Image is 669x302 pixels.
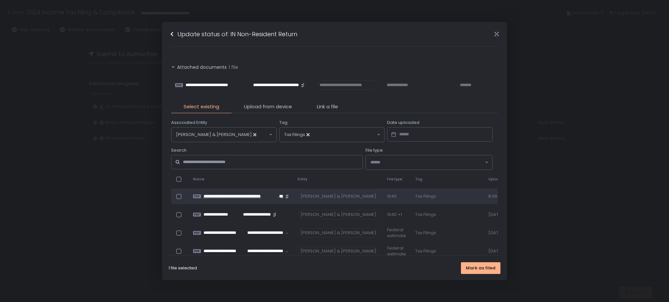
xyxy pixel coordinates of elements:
span: Tag [279,120,287,126]
span: [DATE] [488,212,503,218]
span: Uploaded [488,177,507,182]
input: Search for option [263,131,269,138]
span: Upload from device [244,103,292,111]
span: Entity [298,177,307,182]
span: Associated Entity [171,120,207,126]
span: Mark as filed [466,265,496,271]
div: 1 file selected [169,265,197,271]
span: 8:09 pm [488,193,505,199]
input: Datepicker input [387,127,493,142]
span: Select existing [184,103,219,111]
div: Federal estimate [387,227,406,239]
span: [DATE] [488,230,503,236]
span: Name [193,177,204,182]
div: Search for option [280,128,384,142]
div: 1040 [387,193,397,199]
span: Search [171,147,187,153]
div: [PERSON_NAME] & [PERSON_NAME] [298,247,379,256]
span: [DATE] [488,248,503,254]
span: File type [366,147,383,153]
div: [PERSON_NAME] & [PERSON_NAME] [298,228,379,237]
button: Deselect Tax Filings [306,133,310,136]
span: 1 file [229,64,238,70]
div: Federal estimate [387,245,406,257]
button: Deselect Daniel Berger & Joyce Otte [253,133,256,136]
div: Search for option [171,128,276,142]
input: Search for option [370,159,484,166]
span: Attached documents [177,64,227,70]
span: Tag [415,177,422,182]
div: [PERSON_NAME] & [PERSON_NAME] [298,210,379,219]
div: +1 [398,212,402,218]
div: Close [486,30,507,38]
span: Date uploaded [387,120,419,126]
h1: Update status of: IN Non-Resident Return [177,30,297,38]
div: Search for option [366,155,492,170]
div: [PERSON_NAME] & [PERSON_NAME] [298,192,379,201]
span: Link a file [317,103,338,111]
button: Mark as filed [461,262,500,274]
div: 1040 [387,212,397,218]
span: File type [387,177,402,182]
input: Search for option [316,131,377,138]
span: [PERSON_NAME] & [PERSON_NAME] [176,131,263,138]
span: Tax Filings [284,131,316,138]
